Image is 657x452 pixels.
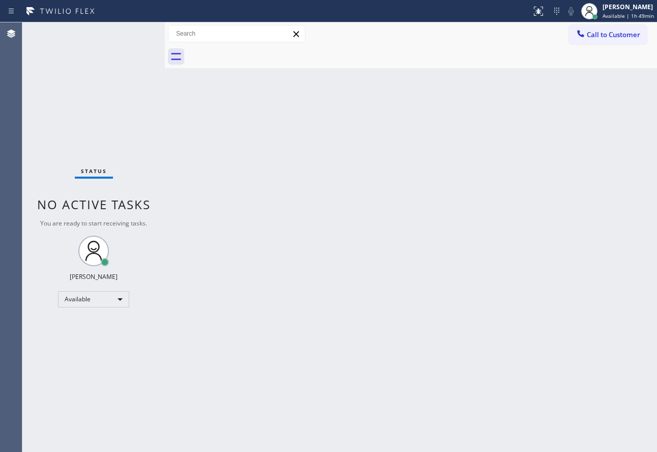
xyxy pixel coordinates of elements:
[70,272,118,281] div: [PERSON_NAME]
[603,12,654,19] span: Available | 1h 49min
[37,196,151,213] span: No active tasks
[168,25,305,42] input: Search
[569,25,647,44] button: Call to Customer
[564,4,578,18] button: Mute
[40,219,147,228] span: You are ready to start receiving tasks.
[587,30,640,39] span: Call to Customer
[81,167,107,175] span: Status
[603,3,654,11] div: [PERSON_NAME]
[58,291,129,307] div: Available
